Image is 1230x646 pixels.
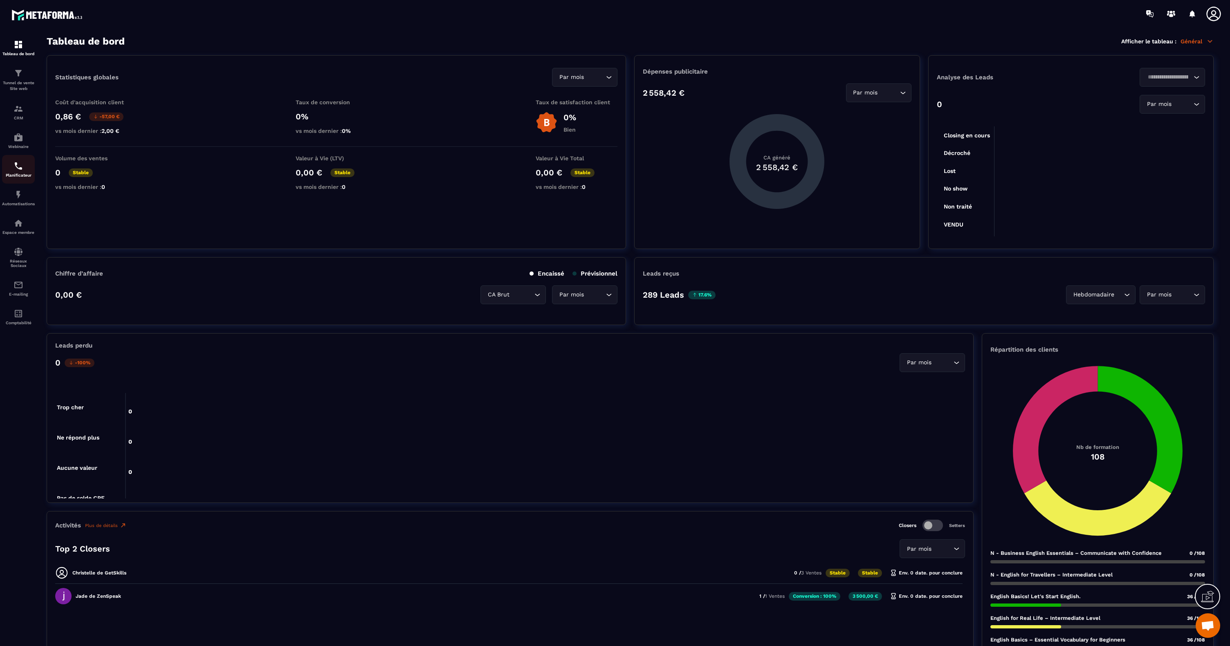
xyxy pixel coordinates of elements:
p: N - English for Travellers – Intermediate Level [990,572,1113,578]
span: Par mois [557,290,586,299]
p: vs mois dernier : [55,128,137,134]
p: Conversion : 100% [789,592,840,601]
p: vs mois dernier : [296,128,377,134]
a: automationsautomationsEspace membre [2,212,35,241]
img: automations [13,218,23,228]
input: Search for option [933,358,952,367]
a: Plus de détails [85,522,126,529]
tspan: Lost [943,168,955,174]
p: Automatisations [2,202,35,206]
a: automationsautomationsWebinaire [2,126,35,155]
p: vs mois dernier : [55,184,137,190]
img: social-network [13,247,23,257]
a: social-networksocial-networkRéseaux Sociaux [2,241,35,274]
span: Par mois [851,88,880,97]
h3: Tableau de bord [47,36,125,47]
p: N - Business English Essentials – Communicate with Confidence [990,550,1162,556]
img: hourglass.f4cb2624.svg [890,593,897,599]
a: emailemailE-mailing [2,274,35,303]
img: email [13,280,23,290]
p: 0,00 € [55,290,82,300]
p: 0 [55,168,61,177]
span: Par mois [1145,100,1173,109]
input: Search for option [1173,100,1192,109]
input: Search for option [586,290,604,299]
a: automationsautomationsAutomatisations [2,184,35,212]
div: Search for option [846,83,911,102]
input: Search for option [1173,290,1192,299]
p: English for Real Life – Intermediate Level [990,615,1100,621]
p: Planificateur [2,173,35,177]
tspan: Non traité [943,203,972,210]
a: accountantaccountantComptabilité [2,303,35,331]
p: Prévisionnel [572,270,617,277]
p: Comptabilité [2,321,35,325]
img: formation [13,68,23,78]
tspan: Aucune valeur [57,464,97,471]
p: vs mois dernier : [536,184,617,190]
p: Env. 0 date. pour conclure [890,593,963,599]
p: Top 2 Closers [55,544,110,554]
span: Par mois [1145,290,1173,299]
span: 0 /108 [1190,550,1205,556]
p: -100% [65,359,94,367]
img: narrow-up-right-o.6b7c60e2.svg [120,522,126,529]
p: Bien [563,126,576,133]
img: hourglass.f4cb2624.svg [890,570,897,576]
p: Leads reçus [643,270,679,277]
span: 0% [342,128,351,134]
div: Search for option [552,68,617,87]
p: -57,00 € [89,112,123,121]
p: 1 / [759,593,785,599]
tspan: Décroché [943,150,970,156]
span: 36 /108 [1187,637,1205,643]
p: Taux de satisfaction client [536,99,617,105]
tspan: Ne répond plus [57,434,99,441]
p: Afficher le tableau : [1121,38,1176,45]
img: automations [13,190,23,200]
p: Valeur à Vie (LTV) [296,155,377,161]
p: Stable [570,168,595,177]
p: Stable [330,168,355,177]
a: formationformationTunnel de vente Site web [2,62,35,98]
p: Setters [949,523,965,528]
div: Search for option [1066,285,1136,304]
input: Search for option [880,88,898,97]
p: Valeur à Vie Total [536,155,617,161]
p: 289 Leads [643,290,684,300]
p: Activités [55,522,81,529]
span: Par mois [557,73,586,82]
img: automations [13,132,23,142]
p: Leads perdu [55,342,92,349]
input: Search for option [586,73,604,82]
p: Général [1181,38,1214,45]
input: Search for option [511,290,532,299]
input: Search for option [1145,73,1192,82]
p: Analyse des Leads [937,74,1071,81]
div: Search for option [552,285,617,304]
p: Webinaire [2,144,35,149]
a: formationformationTableau de bord [2,34,35,62]
input: Search for option [1116,290,1122,299]
a: schedulerschedulerPlanificateur [2,155,35,184]
img: logo [11,7,85,22]
p: 3 500,00 € [848,592,882,601]
p: 0 [55,358,61,368]
p: English Basics – Essential Vocabulary for Beginners [990,637,1125,643]
span: CA Brut [486,290,511,299]
img: accountant [13,309,23,319]
p: 17.6% [688,291,716,299]
img: b-badge-o.b3b20ee6.svg [536,112,557,133]
p: Christelle de GetSkills [72,570,126,576]
div: Search for option [900,353,965,372]
p: 0,00 € [296,168,322,177]
p: Espace membre [2,230,35,235]
p: CRM [2,116,35,120]
img: formation [13,104,23,114]
p: Réseaux Sociaux [2,259,35,268]
p: Statistiques globales [55,74,119,81]
p: Tableau de bord [2,52,35,56]
p: 0 / [794,570,821,576]
p: 0% [563,112,576,122]
div: Search for option [1140,68,1205,87]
